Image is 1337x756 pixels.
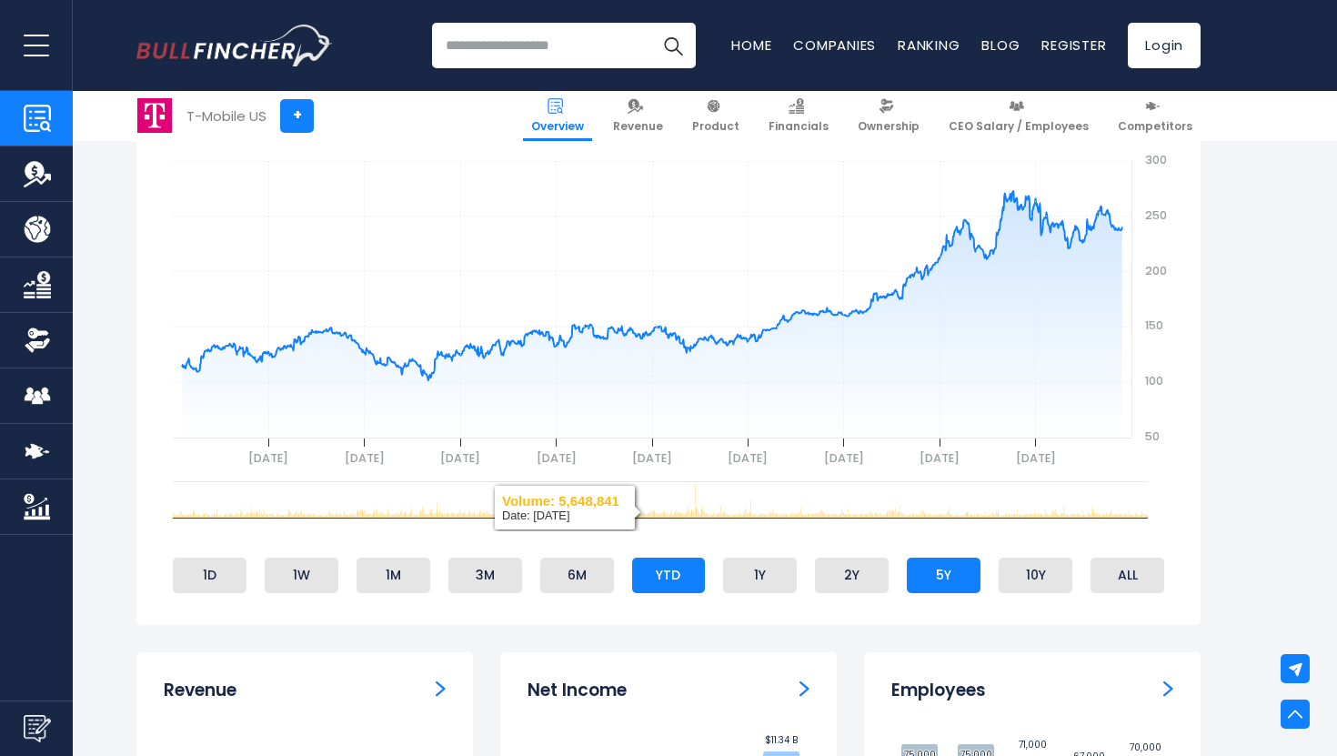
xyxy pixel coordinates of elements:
img: TMUS logo [137,98,172,133]
text: 300 [1145,152,1167,167]
img: Ownership [24,327,51,354]
a: Login [1128,23,1201,68]
span: Ownership [858,119,920,134]
h3: Net Income [528,680,627,702]
button: Search [650,23,696,68]
text: [DATE] [537,450,577,466]
text: $11.34 B [765,733,798,747]
li: 1Y [723,558,797,592]
li: 1M [357,558,430,592]
text: 150 [1145,318,1163,333]
li: YTD [632,558,706,592]
span: CEO Salary / Employees [949,119,1089,134]
a: Product [684,91,748,141]
text: 70,000 [1130,741,1161,754]
text: [DATE] [920,450,960,466]
text: 71,000 [1019,738,1047,751]
li: 1W [265,558,338,592]
li: 2Y [815,558,889,592]
text: [DATE] [1016,450,1056,466]
li: ALL [1091,558,1164,592]
a: Financials [760,91,837,141]
li: 1D [173,558,246,592]
li: 6M [540,558,614,592]
text: [DATE] [824,450,864,466]
a: + [280,99,314,133]
span: Competitors [1118,119,1192,134]
a: Go to homepage [136,25,332,66]
span: Financials [769,119,829,134]
img: Bullfincher logo [136,25,333,66]
div: T-Mobile US [186,106,266,126]
h3: Employees [891,680,986,702]
text: [DATE] [248,450,288,466]
a: Register [1041,35,1106,55]
span: Product [692,119,739,134]
a: CEO Salary / Employees [940,91,1097,141]
text: 100 [1145,373,1163,388]
a: Competitors [1110,91,1201,141]
li: 3M [448,558,522,592]
h3: Revenue [164,680,236,702]
a: Ownership [849,91,928,141]
a: Ranking [898,35,960,55]
span: Overview [531,119,584,134]
text: 50 [1145,428,1160,444]
span: Revenue [613,119,663,134]
text: [DATE] [728,450,768,466]
a: Revenue [436,680,446,699]
text: 200 [1145,263,1167,278]
svg: gh [164,117,1173,481]
text: 250 [1145,207,1167,223]
li: 5Y [907,558,980,592]
text: [DATE] [632,450,672,466]
a: Employees [1163,680,1173,699]
a: Revenue [605,91,671,141]
a: Companies [793,35,876,55]
a: Blog [981,35,1020,55]
li: 10Y [999,558,1072,592]
text: [DATE] [345,450,385,466]
text: [DATE] [440,450,480,466]
a: Net income [799,680,809,699]
a: Overview [523,91,592,141]
a: Home [731,35,771,55]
